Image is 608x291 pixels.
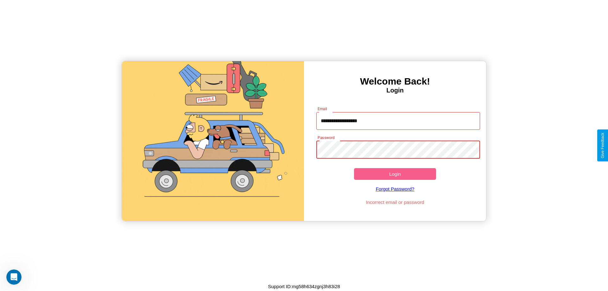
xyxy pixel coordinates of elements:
p: Incorrect email or password [313,198,477,206]
label: Email [318,106,327,111]
iframe: Intercom live chat [6,269,22,285]
button: Login [354,168,436,180]
label: Password [318,135,334,140]
img: gif [122,61,304,221]
div: Give Feedback [600,133,605,158]
h4: Login [304,87,486,94]
a: Forgot Password? [313,180,477,198]
p: Support ID: mg58h634zgnj3h83i28 [268,282,340,291]
h3: Welcome Back! [304,76,486,87]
